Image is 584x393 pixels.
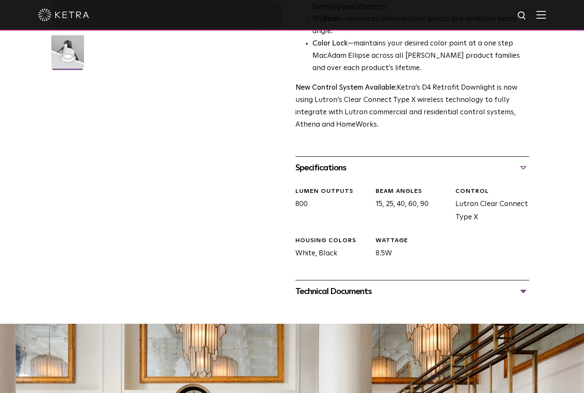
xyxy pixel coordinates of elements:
[295,161,529,175] div: Specifications
[295,84,397,91] strong: New Control System Available:
[312,38,529,75] li: —maintains your desired color point at a one step MacAdam Ellipse across all [PERSON_NAME] produc...
[449,187,529,224] div: Lutron Clear Connect Type X
[455,187,529,196] div: CONTROL
[536,11,546,19] img: Hamburger%20Nav.svg
[369,187,449,224] div: 15, 25, 40, 60, 90
[295,82,529,131] p: Ketra’s D4 Retrofit Downlight is now using Lutron’s Clear Connect Type X wireless technology to f...
[289,187,369,224] div: 800
[517,11,528,21] img: search icon
[312,40,348,47] strong: Color Lock
[376,237,449,245] div: WATTAGE
[369,237,449,260] div: 8.5W
[376,187,449,196] div: Beam Angles
[289,237,369,260] div: White, Black
[38,8,89,21] img: ketra-logo-2019-white
[295,285,529,298] div: Technical Documents
[51,35,84,74] img: D4R Retrofit Downlight
[295,237,369,245] div: HOUSING COLORS
[295,187,369,196] div: LUMEN OUTPUTS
